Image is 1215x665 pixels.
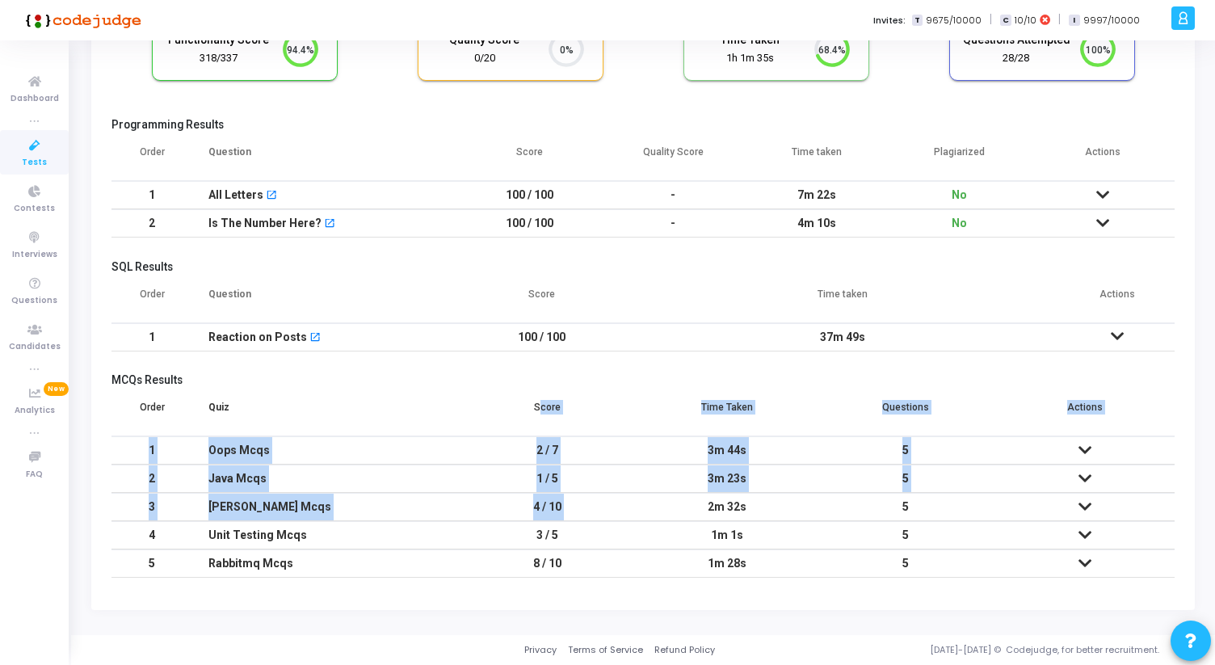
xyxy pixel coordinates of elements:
td: 37m 49s [626,323,1060,351]
td: 5 [817,436,996,465]
div: 1h 1m 35s [696,51,805,66]
a: Terms of Service [568,643,643,657]
td: 3 / 5 [458,521,637,549]
th: Order [111,278,192,323]
div: 318/337 [165,51,273,66]
div: 0/20 [431,51,539,66]
span: 10/10 [1015,14,1036,27]
span: Interviews [12,248,57,262]
div: 3m 44s [654,437,801,464]
span: No [952,217,967,229]
th: Order [111,136,192,181]
h5: MCQs Results [111,373,1175,387]
div: 1m 1s [654,522,801,549]
div: Oops Mcqs [208,437,442,464]
td: 4m 10s [745,209,888,238]
td: 1 / 5 [458,465,637,493]
td: - [601,181,744,209]
span: New [44,382,69,396]
td: 100 / 100 [458,323,626,351]
th: Time taken [745,136,888,181]
td: 2 [111,465,192,493]
th: Order [111,391,192,436]
span: No [952,188,967,201]
th: Actions [995,391,1175,436]
span: 9675/10000 [926,14,982,27]
mat-icon: open_in_new [309,333,321,344]
td: 1 [111,323,192,351]
th: Quiz [192,391,458,436]
td: 5 [817,493,996,521]
span: C [1000,15,1011,27]
th: Questions [817,391,996,436]
div: Java Mcqs [208,465,442,492]
span: Dashboard [11,92,59,106]
div: [PERSON_NAME] Mcqs [208,494,442,520]
th: Question [192,278,458,323]
th: Score [458,278,626,323]
div: 2m 32s [654,494,801,520]
td: 4 / 10 [458,493,637,521]
h5: SQL Results [111,260,1175,274]
mat-icon: open_in_new [324,219,335,230]
td: 5 [111,549,192,578]
span: Candidates [9,340,61,354]
td: 2 / 7 [458,436,637,465]
a: Privacy [524,643,557,657]
div: 28/28 [962,51,1070,66]
td: 3 [111,493,192,521]
span: 9997/10000 [1083,14,1140,27]
div: Unit Testing Mcqs [208,522,442,549]
td: 5 [817,465,996,493]
th: Plagiarized [888,136,1031,181]
mat-icon: open_in_new [266,191,277,202]
span: | [1058,11,1061,28]
td: 8 / 10 [458,549,637,578]
span: Questions [11,294,57,308]
span: Contests [14,202,55,216]
div: Rabbitmq Mcqs [208,550,442,577]
th: Time Taken [637,391,817,436]
a: Refund Policy [654,643,715,657]
div: Reaction on Posts [208,324,307,351]
h5: Programming Results [111,118,1175,132]
span: I [1069,15,1079,27]
th: Actions [1032,136,1175,181]
td: 2 [111,209,192,238]
span: FAQ [26,468,43,482]
div: 3m 23s [654,465,801,492]
label: Invites: [873,14,906,27]
th: Score [458,136,601,181]
td: - [601,209,744,238]
td: 1 [111,436,192,465]
td: 100 / 100 [458,181,601,209]
td: 5 [817,549,996,578]
td: 5 [817,521,996,549]
td: 100 / 100 [458,209,601,238]
th: Quality Score [601,136,744,181]
span: Tests [22,156,47,170]
div: Is The Number Here? [208,210,322,237]
th: Actions [1060,278,1175,323]
span: | [990,11,992,28]
th: Time taken [626,278,1060,323]
td: 1 [111,181,192,209]
div: 1m 28s [654,550,801,577]
td: 4 [111,521,192,549]
span: Analytics [15,404,55,418]
th: Question [192,136,458,181]
img: logo [20,4,141,36]
th: Score [458,391,637,436]
td: 7m 22s [745,181,888,209]
span: T [912,15,923,27]
div: [DATE]-[DATE] © Codejudge, for better recruitment. [715,643,1195,657]
div: All Letters [208,182,263,208]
